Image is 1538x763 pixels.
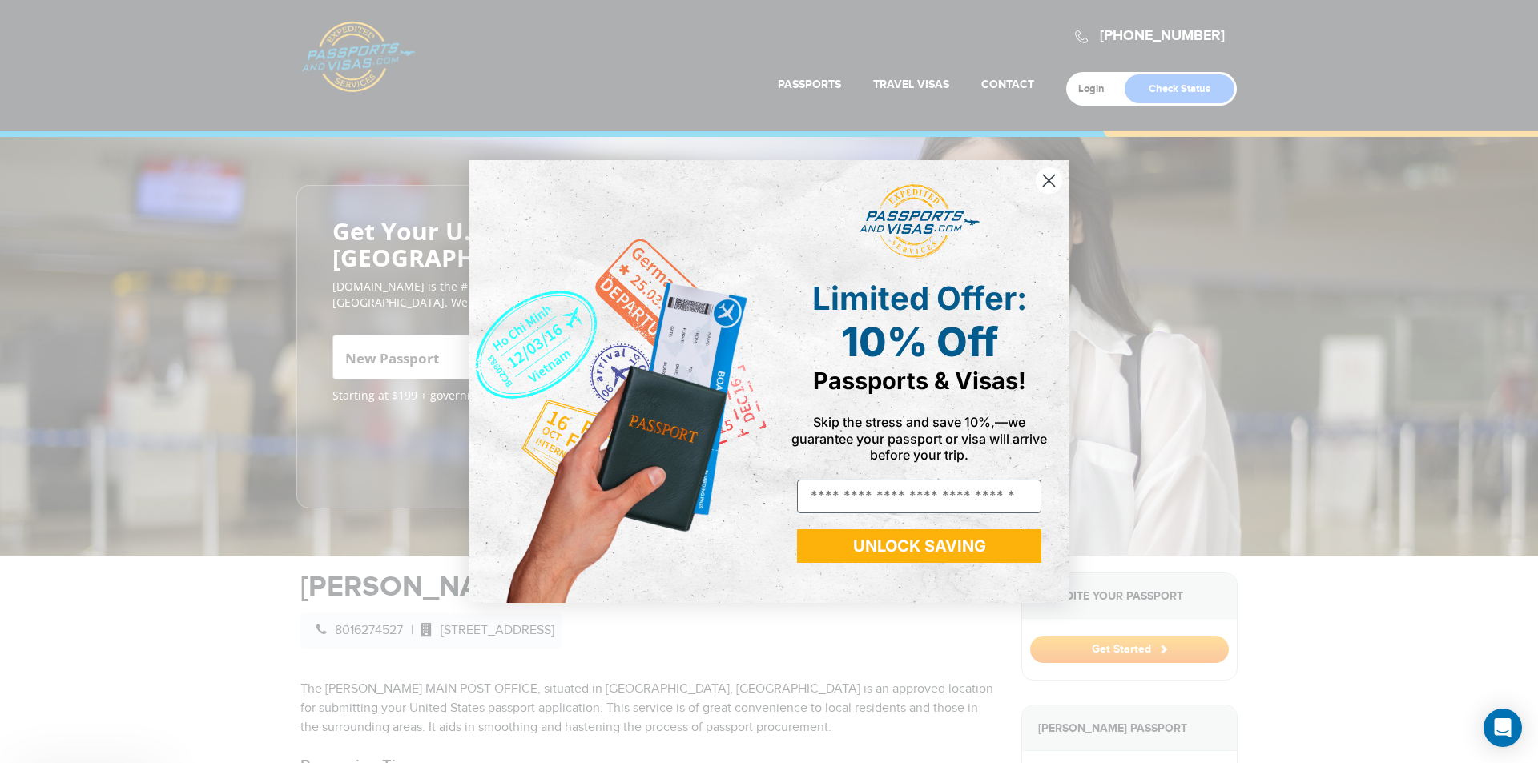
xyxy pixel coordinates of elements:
[813,367,1026,395] span: Passports & Visas!
[812,279,1027,318] span: Limited Offer:
[1484,709,1522,747] div: Open Intercom Messenger
[860,184,980,259] img: passports and visas
[1035,167,1063,195] button: Close dialog
[791,414,1047,462] span: Skip the stress and save 10%,—we guarantee your passport or visa will arrive before your trip.
[797,529,1041,563] button: UNLOCK SAVING
[469,160,769,603] img: de9cda0d-0715-46ca-9a25-073762a91ba7.png
[841,318,998,366] span: 10% Off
